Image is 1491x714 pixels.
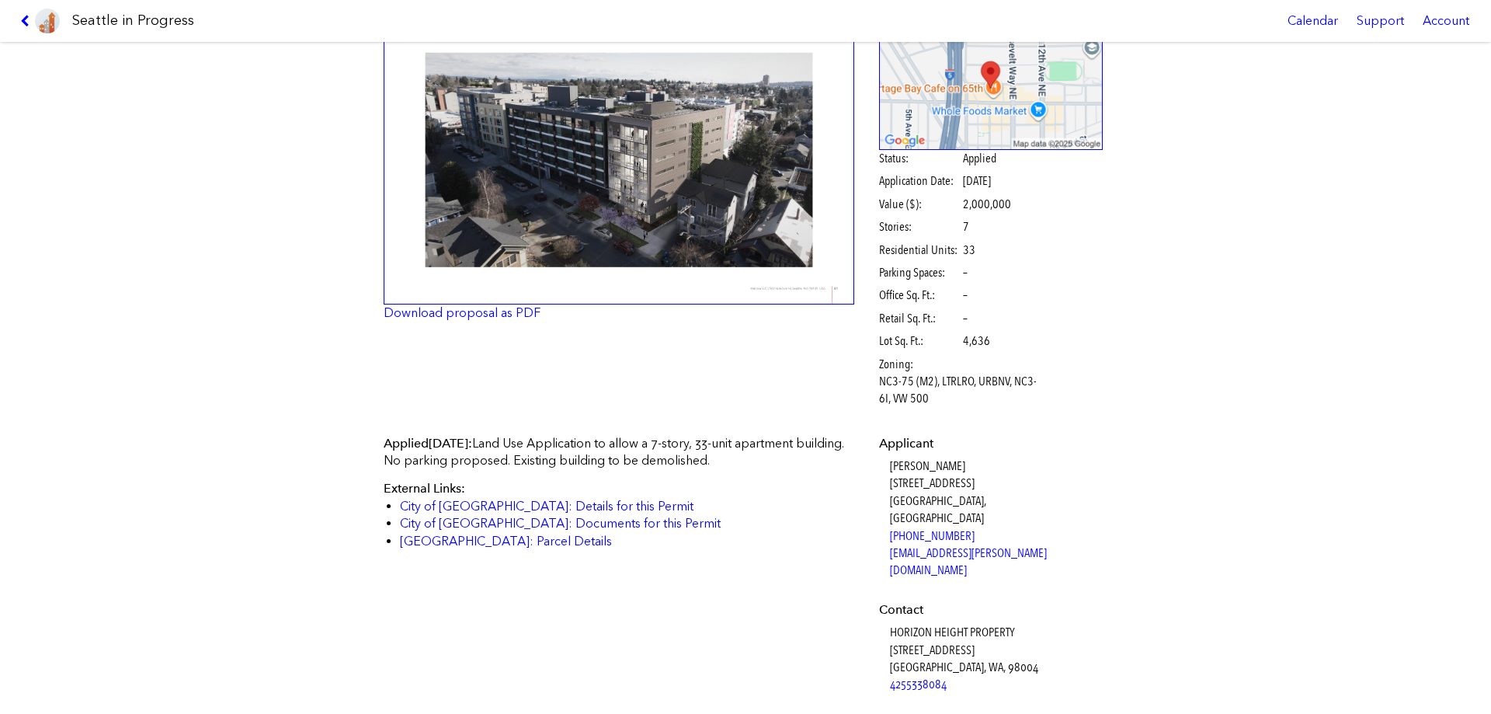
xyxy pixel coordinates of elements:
span: 33 [963,242,975,259]
a: 4255338084 [890,677,947,691]
dd: [PERSON_NAME] [STREET_ADDRESS] [GEOGRAPHIC_DATA], [GEOGRAPHIC_DATA] [890,458,1103,580]
dt: Applicant [879,435,1103,452]
span: [DATE] [963,173,991,188]
a: City of [GEOGRAPHIC_DATA]: Details for this Permit [400,499,693,514]
span: Stories: [879,218,961,235]
dt: Contact [879,601,1103,618]
span: 4,636 [963,333,990,350]
dd: HORIZON HEIGHT PROPERTY [STREET_ADDRESS] [GEOGRAPHIC_DATA], WA, 98004 [890,624,1103,694]
a: Download proposal as PDF [384,305,540,320]
span: Status: [879,150,961,167]
span: Office Sq. Ft.: [879,287,961,304]
p: Land Use Application to allow a 7-story, 33-unit apartment building. No parking proposed. Existin... [384,435,854,470]
span: Applied [963,150,996,167]
span: Residential Units: [879,242,961,259]
a: [PHONE_NUMBER] [890,528,975,543]
a: City of [GEOGRAPHIC_DATA]: Documents for this Permit [400,516,721,531]
span: Zoning: [879,356,961,373]
span: – [963,264,968,281]
span: 2,000,000 [963,196,1011,213]
span: Applied : [384,436,472,451]
span: NC3-75 (M2), LTRLRO, URBNV, NC3-6I, VW 500 [879,373,1041,408]
span: External Links: [384,481,465,496]
span: Retail Sq. Ft.: [879,310,961,327]
a: [EMAIL_ADDRESS][PERSON_NAME][DOMAIN_NAME] [890,545,1047,577]
span: 7 [963,218,969,235]
a: [GEOGRAPHIC_DATA]: Parcel Details [400,534,612,549]
span: Lot Sq. Ft.: [879,333,961,350]
span: [DATE] [429,436,468,451]
span: Application Date: [879,172,961,190]
span: Value ($): [879,196,961,213]
span: – [963,310,968,327]
span: Parking Spaces: [879,264,961,281]
h1: Seattle in Progress [72,11,194,30]
img: favicon-96x96.png [35,9,60,33]
span: – [963,287,968,304]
